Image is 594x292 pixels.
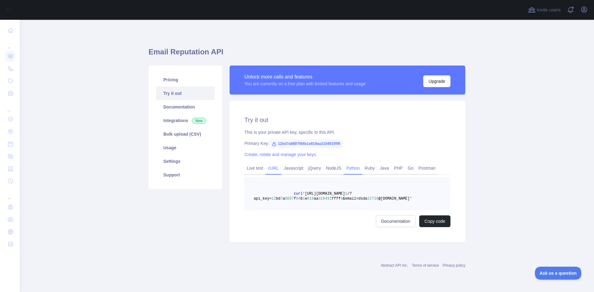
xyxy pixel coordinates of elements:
[405,163,416,173] a: Go
[343,197,367,201] span: &email=dsda
[367,197,378,201] span: 12710
[381,263,408,268] a: Abstract API Inc.
[265,163,281,173] a: cURL
[443,263,465,268] a: Privacy policy
[5,188,15,200] div: ...
[378,197,412,201] span: @[DOMAIN_NAME]'
[423,75,450,87] button: Upgrade
[285,197,294,201] span: 8897
[332,197,341,201] span: ffff
[156,168,215,182] a: Support
[306,163,323,173] a: jQuery
[5,37,15,49] div: ...
[269,139,343,148] span: 12bd7a8897f84b1e819aa310491ffff6
[296,197,300,201] span: 84
[305,197,307,201] span: e
[303,192,345,196] span: '[URL][DOMAIN_NAME]
[148,47,465,62] h1: Email Reputation API
[156,141,215,154] a: Usage
[300,197,303,201] span: b
[323,163,344,173] a: NodeJS
[344,163,362,173] a: Python
[281,163,306,173] a: Javascript
[244,73,366,81] div: Unlock more calls and features
[527,5,562,15] button: Invite users
[412,263,439,268] a: Terms of service
[244,152,316,157] a: Create, rotate and manage your keys
[156,87,215,100] a: Try it out
[244,129,450,135] div: This is your private API key, specific to this API.
[307,197,314,201] span: 819
[419,215,450,227] button: Copy code
[314,197,318,201] span: aa
[192,118,206,124] span: New
[272,197,276,201] span: 12
[362,163,377,173] a: Ruby
[391,163,405,173] a: PHP
[280,197,282,201] span: 7
[156,127,215,141] a: Bulk upload (CSV)
[535,267,582,280] iframe: Toggle Customer Support
[156,73,215,87] a: Pricing
[283,197,285,201] span: a
[156,100,215,114] a: Documentation
[244,81,366,87] div: You are currently on a free plan with limited features and usage
[294,197,296,201] span: f
[303,197,305,201] span: 1
[341,197,343,201] span: 6
[416,163,438,173] a: Postman
[318,197,332,201] span: 310491
[244,163,265,173] a: Live test
[276,197,280,201] span: bd
[377,163,392,173] a: Java
[376,215,415,227] a: Documentation
[537,6,561,14] span: Invite users
[156,154,215,168] a: Settings
[5,100,15,112] div: ...
[244,140,450,146] div: Primary Key:
[244,116,450,124] h2: Try it out
[345,192,347,196] span: 1
[294,192,303,196] span: curl
[156,114,215,127] a: Integrations New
